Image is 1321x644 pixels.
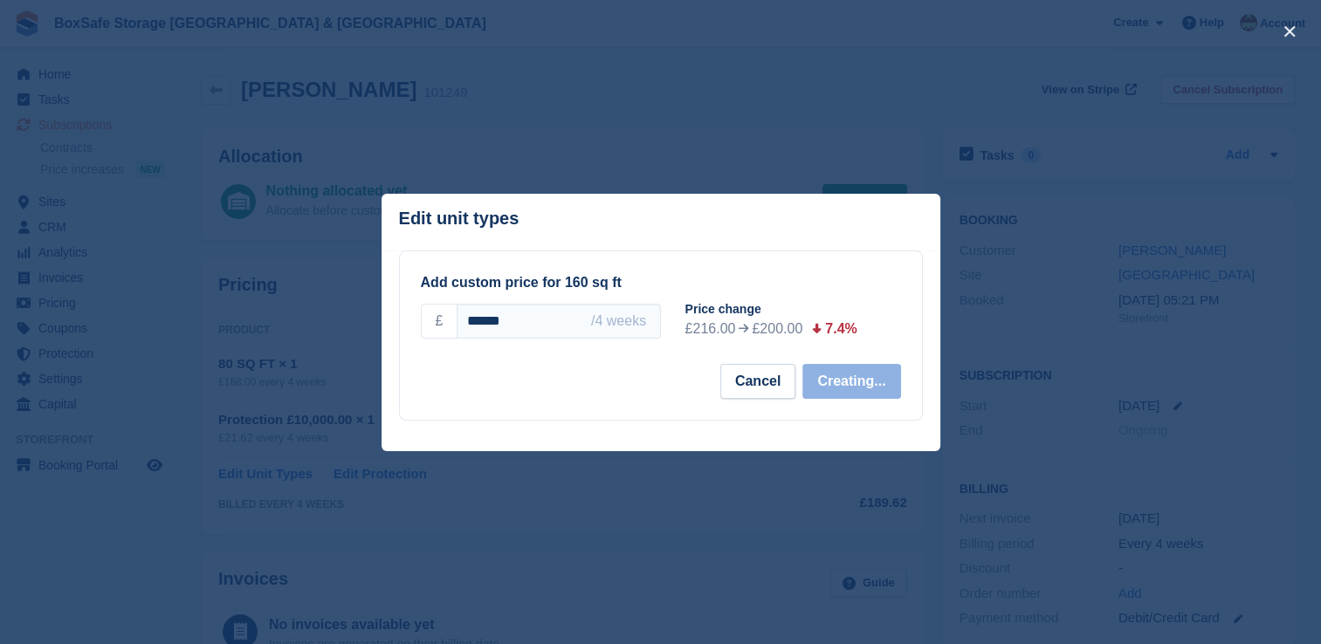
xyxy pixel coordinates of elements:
div: 7.4% [825,319,857,339]
button: close [1276,17,1304,45]
div: Price change [685,300,915,319]
button: Creating... [802,364,900,399]
div: Add custom price for 160 sq ft [421,272,901,293]
div: £200.00 [752,319,802,339]
p: Edit unit types [399,209,519,229]
button: Cancel [720,364,795,399]
div: £216.00 [685,319,736,339]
